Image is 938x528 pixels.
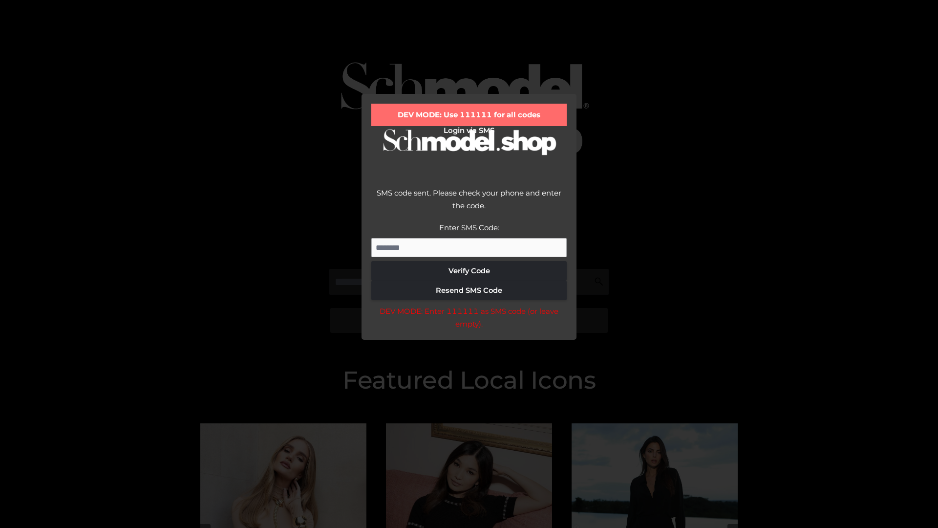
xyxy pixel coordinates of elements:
[439,223,499,232] label: Enter SMS Code:
[371,261,567,281] button: Verify Code
[371,281,567,300] button: Resend SMS Code
[371,104,567,126] div: DEV MODE: Use 111111 for all codes
[371,305,567,330] div: DEV MODE: Enter 111111 as SMS code (or leave empty).
[371,187,567,221] div: SMS code sent. Please check your phone and enter the code.
[371,126,567,135] h2: Login via SMS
